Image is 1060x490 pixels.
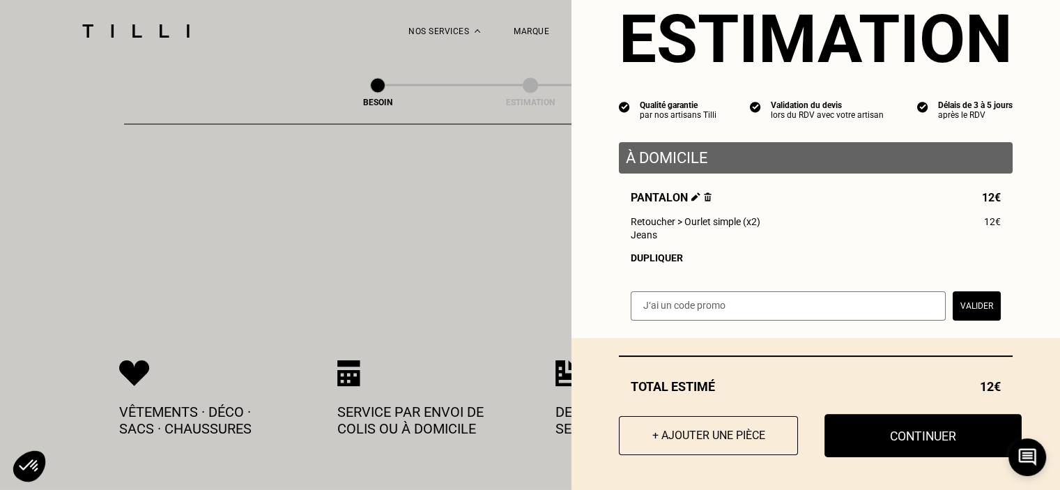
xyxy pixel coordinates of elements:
div: Délais de 3 à 5 jours [938,100,1013,110]
button: Valider [953,291,1001,321]
div: par nos artisans Tilli [640,110,716,120]
div: Dupliquer [631,252,1001,263]
div: Qualité garantie [640,100,716,110]
div: lors du RDV avec votre artisan [771,110,884,120]
div: Total estimé [619,379,1013,394]
img: Éditer [691,192,700,201]
img: icon list info [619,100,630,113]
span: Pantalon [631,191,712,204]
img: icon list info [917,100,928,113]
span: 12€ [984,216,1001,227]
input: J‘ai un code promo [631,291,946,321]
p: À domicile [626,149,1006,167]
img: Supprimer [704,192,712,201]
div: Validation du devis [771,100,884,110]
span: Retoucher > Ourlet simple (x2) [631,216,760,227]
button: Continuer [824,414,1022,457]
button: + Ajouter une pièce [619,416,798,455]
span: 12€ [982,191,1001,204]
span: 12€ [980,379,1001,394]
div: après le RDV [938,110,1013,120]
img: icon list info [750,100,761,113]
span: Jeans [631,229,657,240]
